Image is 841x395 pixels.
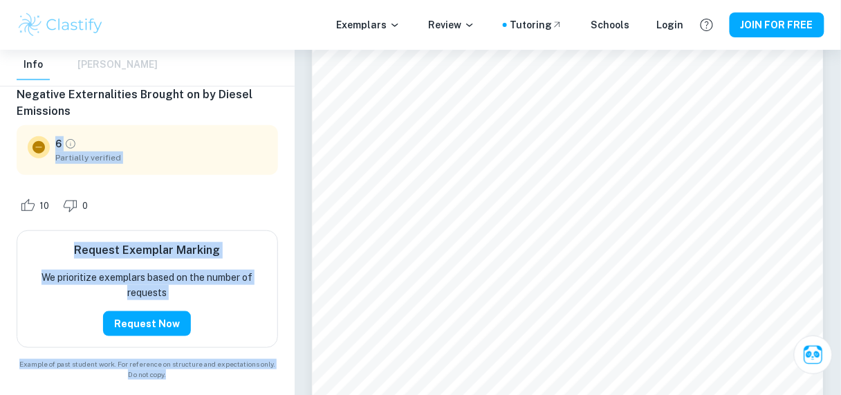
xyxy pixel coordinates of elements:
[17,194,57,217] div: Like
[794,336,833,374] button: Ask Clai
[428,17,475,33] p: Review
[336,17,400,33] p: Exemplars
[64,138,77,150] a: Grade partially verified
[17,86,278,120] h6: Negative Externalities Brought on by Diesel Emissions
[730,12,824,37] button: JOIN FOR FREE
[17,359,278,380] span: Example of past student work. For reference on structure and expectations only. Do not copy.
[55,151,267,164] span: Partially verified
[695,13,719,37] button: Help and Feedback
[59,194,95,217] div: Dislike
[657,17,684,33] a: Login
[17,11,104,39] img: Clastify logo
[17,50,50,80] button: Info
[75,199,95,213] span: 0
[103,311,191,336] button: Request Now
[74,242,220,259] h6: Request Exemplar Marking
[32,199,57,213] span: 10
[510,17,563,33] a: Tutoring
[591,17,629,33] a: Schools
[55,136,62,151] p: 6
[28,270,266,300] p: We prioritize exemplars based on the number of requests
